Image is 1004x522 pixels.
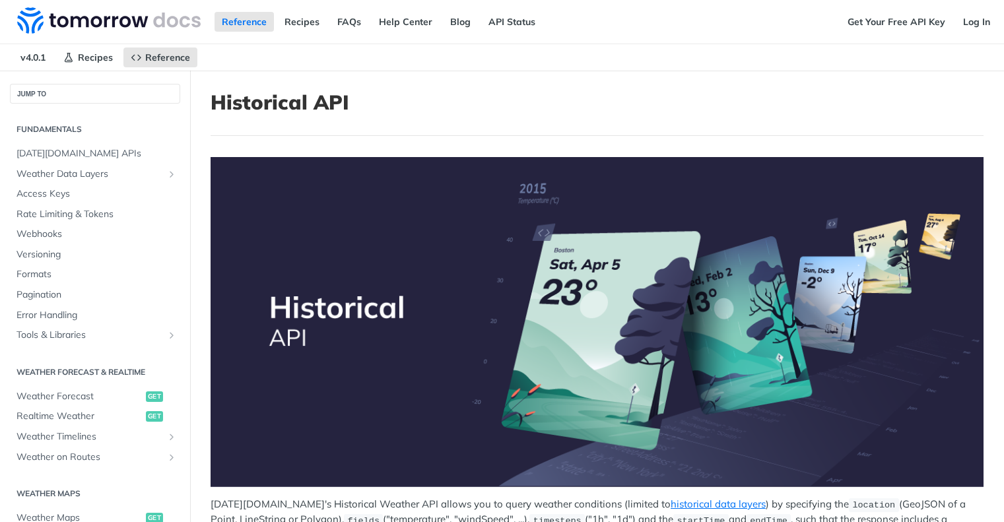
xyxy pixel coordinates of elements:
a: Realtime Weatherget [10,407,180,426]
a: Reference [123,48,197,67]
span: get [146,391,163,402]
span: Recipes [78,51,113,63]
a: Formats [10,265,180,284]
a: Weather Forecastget [10,387,180,407]
span: Webhooks [17,228,177,241]
a: API Status [481,12,543,32]
span: Weather on Routes [17,451,163,464]
a: historical data layers [671,498,766,510]
a: [DATE][DOMAIN_NAME] APIs [10,144,180,164]
span: Expand image [211,157,984,487]
span: [DATE][DOMAIN_NAME] APIs [17,147,177,160]
h2: Weather Forecast & realtime [10,366,180,378]
span: Realtime Weather [17,410,143,423]
span: Rate Limiting & Tokens [17,208,177,221]
a: Webhooks [10,224,180,244]
span: Weather Data Layers [17,168,163,181]
a: FAQs [330,12,368,32]
button: Show subpages for Weather Timelines [166,432,177,442]
a: Tools & LibrariesShow subpages for Tools & Libraries [10,325,180,345]
span: v4.0.1 [13,48,53,67]
a: Help Center [372,12,440,32]
a: Weather on RoutesShow subpages for Weather on Routes [10,447,180,467]
a: Weather TimelinesShow subpages for Weather Timelines [10,427,180,447]
button: Show subpages for Weather on Routes [166,452,177,463]
a: Get Your Free API Key [840,12,953,32]
a: Rate Limiting & Tokens [10,205,180,224]
a: Log In [956,12,997,32]
h2: Fundamentals [10,123,180,135]
h2: Weather Maps [10,488,180,500]
span: Tools & Libraries [17,329,163,342]
button: JUMP TO [10,84,180,104]
a: Weather Data LayersShow subpages for Weather Data Layers [10,164,180,184]
span: Formats [17,268,177,281]
span: Access Keys [17,187,177,201]
a: Pagination [10,285,180,305]
a: Error Handling [10,306,180,325]
a: Reference [215,12,274,32]
span: Weather Timelines [17,430,163,443]
span: Versioning [17,248,177,261]
span: Error Handling [17,309,177,322]
img: Tomorrow.io Weather API Docs [17,7,201,34]
span: Reference [145,51,190,63]
a: Access Keys [10,184,180,204]
span: get [146,411,163,422]
img: Historical-API.png [211,157,984,487]
button: Show subpages for Tools & Libraries [166,330,177,341]
span: Weather Forecast [17,390,143,403]
a: Recipes [56,48,120,67]
a: Blog [443,12,478,32]
h1: Historical API [211,90,984,114]
a: Recipes [277,12,327,32]
span: Pagination [17,288,177,302]
a: Versioning [10,245,180,265]
button: Show subpages for Weather Data Layers [166,169,177,179]
code: location [849,498,899,511]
